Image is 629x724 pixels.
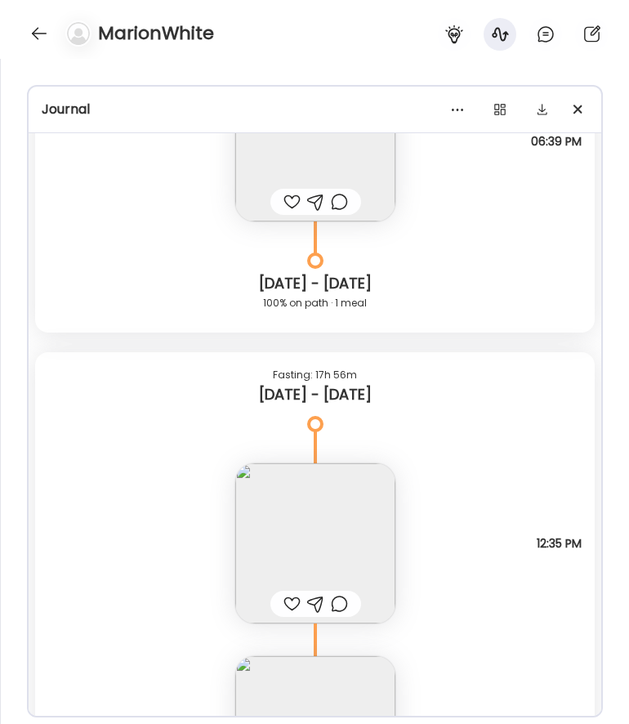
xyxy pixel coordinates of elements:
div: 100% on path · 1 meal [48,293,582,313]
img: images%2FM7zJFyDMVidK7aIzQmphq9tmLZt1%2F6Il4lG4eyfMGmFIlOelt%2FjpLfeHJZuw7dPbqd3MTB_240 [235,463,395,623]
img: bg-avatar-default.svg [67,22,90,45]
div: [DATE] - [DATE] [48,274,582,293]
h4: MarionWhite [98,20,214,47]
span: 06:39 PM [531,134,582,149]
span: 12:35 PM [537,536,582,551]
img: images%2FM7zJFyDMVidK7aIzQmphq9tmLZt1%2FFt6fcwV7eJBJxwOxR8FH%2FudRt1PIegAw4ayjiRfIQ_240 [235,61,395,221]
div: [DATE] - [DATE] [48,385,582,404]
div: Fasting: 17h 56m [48,365,582,385]
div: Journal [42,100,588,119]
